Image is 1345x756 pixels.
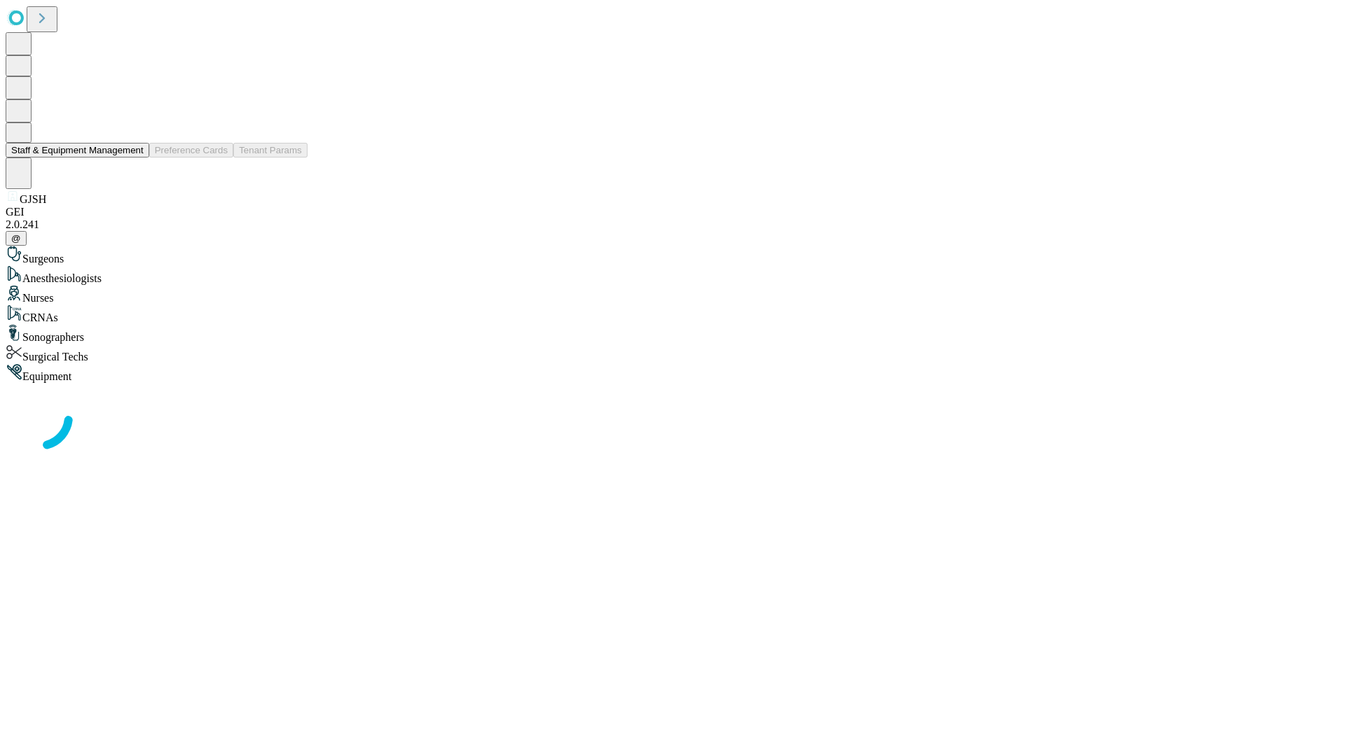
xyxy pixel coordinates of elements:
[6,363,1339,383] div: Equipment
[6,218,1339,231] div: 2.0.241
[20,193,46,205] span: GJSH
[6,231,27,246] button: @
[149,143,233,157] button: Preference Cards
[6,246,1339,265] div: Surgeons
[6,344,1339,363] div: Surgical Techs
[6,304,1339,324] div: CRNAs
[233,143,308,157] button: Tenant Params
[6,143,149,157] button: Staff & Equipment Management
[6,206,1339,218] div: GEI
[6,324,1339,344] div: Sonographers
[6,285,1339,304] div: Nurses
[6,265,1339,285] div: Anesthesiologists
[11,233,21,244] span: @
